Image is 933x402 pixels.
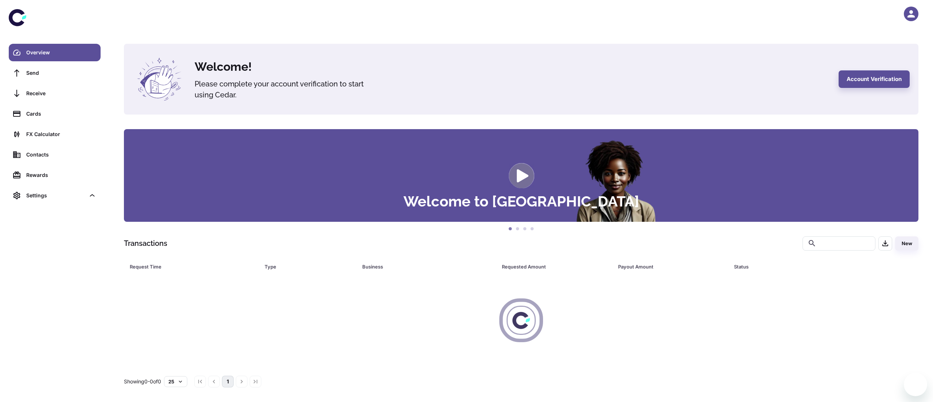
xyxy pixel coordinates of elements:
h4: Welcome! [195,58,830,76]
h1: Transactions [124,238,167,249]
a: Overview [9,44,101,61]
div: Send [26,69,96,77]
div: Payout Amount [618,262,716,272]
button: 2 [514,225,521,233]
h5: Please complete your account verification to start using Cedar. [195,78,377,100]
div: Contacts [26,151,96,159]
button: Account Verification [839,70,910,88]
button: 3 [521,225,528,233]
a: FX Calculator [9,125,101,143]
span: Type [265,262,354,272]
div: Settings [26,192,85,200]
div: FX Calculator [26,130,96,138]
div: Cards [26,110,96,118]
a: Rewards [9,166,101,184]
div: Overview [26,49,96,57]
a: Contacts [9,146,101,163]
a: Send [9,64,101,82]
span: Request Time [130,262,256,272]
div: Settings [9,187,101,204]
iframe: Button to launch messaging window [904,373,927,396]
span: Requested Amount [502,262,609,272]
div: Status [734,262,879,272]
nav: pagination navigation [193,376,262,387]
a: Receive [9,85,101,102]
button: 25 [164,376,187,387]
span: Status [734,262,888,272]
span: Payout Amount [618,262,726,272]
a: Cards [9,105,101,123]
h3: Welcome to [GEOGRAPHIC_DATA] [403,194,639,209]
div: Rewards [26,171,96,179]
button: New [895,236,918,251]
p: Showing 0-0 of 0 [124,378,161,386]
div: Type [265,262,344,272]
button: 4 [528,225,536,233]
button: page 1 [222,376,234,387]
div: Request Time [130,262,246,272]
button: 1 [507,225,514,233]
div: Requested Amount [502,262,600,272]
div: Receive [26,89,96,97]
